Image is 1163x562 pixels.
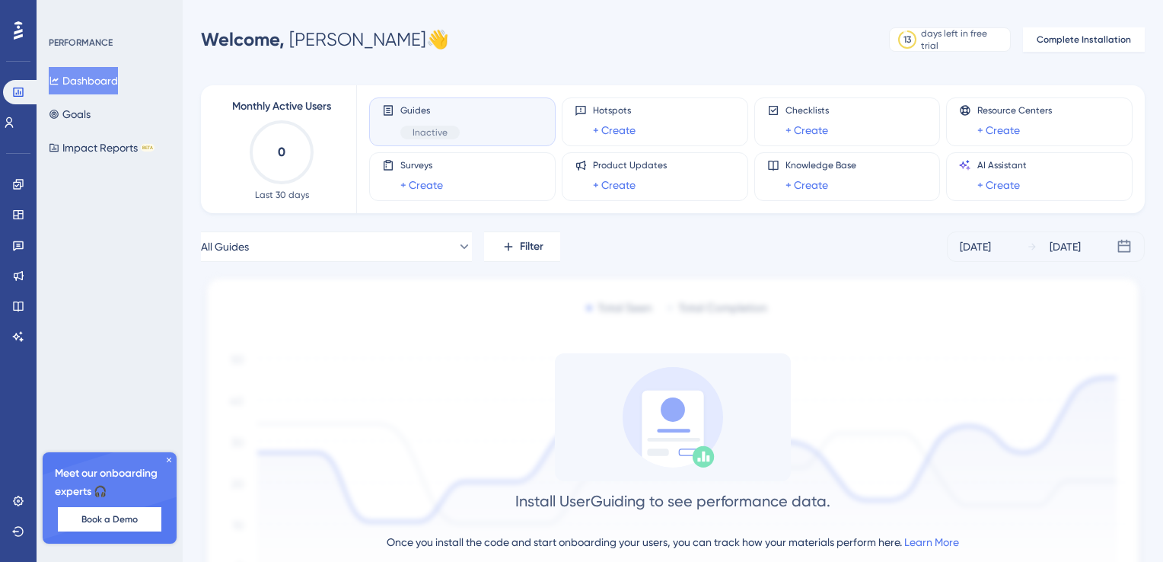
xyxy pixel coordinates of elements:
[81,513,138,525] span: Book a Demo
[977,176,1020,194] a: + Create
[977,104,1052,117] span: Resource Centers
[977,159,1027,171] span: AI Assistant
[593,176,636,194] a: + Create
[960,238,991,256] div: [DATE]
[593,104,636,117] span: Hotspots
[58,507,161,532] button: Book a Demo
[904,536,959,548] a: Learn More
[785,121,828,139] a: + Create
[49,67,118,94] button: Dashboard
[201,28,285,50] span: Welcome,
[201,232,472,262] button: All Guides
[400,159,443,171] span: Surveys
[593,121,636,139] a: + Create
[1023,27,1145,52] button: Complete Installation
[49,134,155,161] button: Impact ReportsBETA
[515,490,830,512] div: Install UserGuiding to see performance data.
[255,189,309,201] span: Last 30 days
[400,176,443,194] a: + Create
[903,34,911,46] div: 13
[593,159,667,171] span: Product Updates
[201,238,249,256] span: All Guides
[484,232,560,262] button: Filter
[55,465,164,501] span: Meet our onboarding experts 🎧
[977,121,1020,139] a: + Create
[232,97,331,116] span: Monthly Active Users
[520,238,543,256] span: Filter
[278,145,285,159] text: 0
[387,533,959,551] div: Once you install the code and start onboarding your users, you can track how your materials perfo...
[785,104,829,117] span: Checklists
[785,159,856,171] span: Knowledge Base
[921,27,1005,52] div: days left in free trial
[201,27,449,52] div: [PERSON_NAME] 👋
[785,176,828,194] a: + Create
[413,126,448,139] span: Inactive
[400,104,460,117] span: Guides
[141,144,155,152] div: BETA
[49,37,113,49] div: PERFORMANCE
[1050,238,1081,256] div: [DATE]
[49,101,91,128] button: Goals
[1037,34,1131,46] span: Complete Installation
